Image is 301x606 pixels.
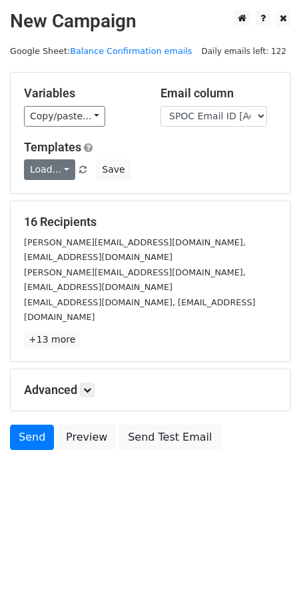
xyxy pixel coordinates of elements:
[24,215,277,229] h5: 16 Recipients
[234,542,301,606] iframe: Chat Widget
[24,331,80,348] a: +13 more
[160,86,277,101] h5: Email column
[10,46,192,56] small: Google Sheet:
[196,44,291,59] span: Daily emails left: 122
[70,46,192,56] a: Balance Confirmation emails
[24,237,246,263] small: [PERSON_NAME][EMAIL_ADDRESS][DOMAIN_NAME], [EMAIL_ADDRESS][DOMAIN_NAME]
[119,425,220,450] a: Send Test Email
[10,425,54,450] a: Send
[24,86,141,101] h5: Variables
[10,10,291,33] h2: New Campaign
[96,159,131,180] button: Save
[24,383,277,397] h5: Advanced
[57,425,116,450] a: Preview
[196,46,291,56] a: Daily emails left: 122
[24,159,75,180] a: Load...
[24,297,255,323] small: [EMAIL_ADDRESS][DOMAIN_NAME], [EMAIL_ADDRESS][DOMAIN_NAME]
[24,106,105,127] a: Copy/paste...
[24,140,81,154] a: Templates
[24,267,246,293] small: [PERSON_NAME][EMAIL_ADDRESS][DOMAIN_NAME], [EMAIL_ADDRESS][DOMAIN_NAME]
